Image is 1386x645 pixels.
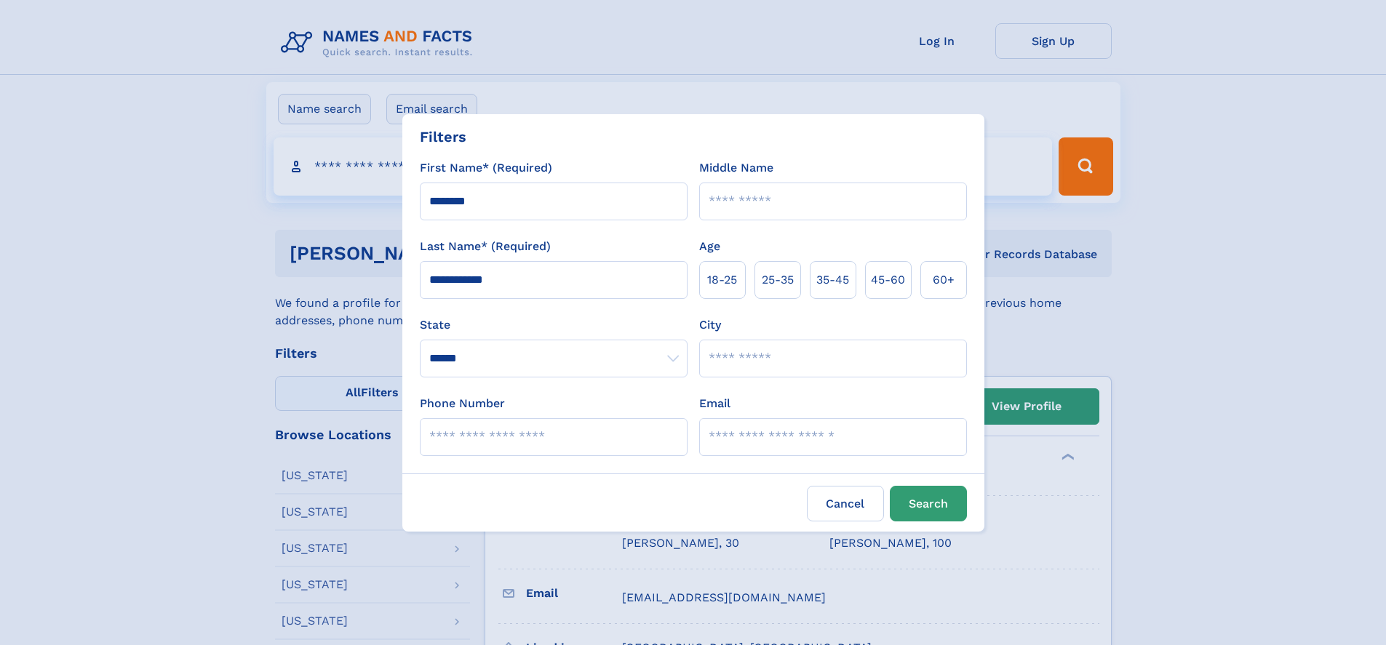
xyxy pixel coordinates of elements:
span: 35‑45 [816,271,849,289]
span: 45‑60 [871,271,905,289]
div: Filters [420,126,466,148]
label: Phone Number [420,395,505,412]
span: 60+ [933,271,955,289]
label: Email [699,395,730,412]
label: First Name* (Required) [420,159,552,177]
label: Last Name* (Required) [420,238,551,255]
span: 18‑25 [707,271,737,289]
label: Cancel [807,486,884,521]
label: Age [699,238,720,255]
label: State [420,316,688,334]
label: City [699,316,721,334]
button: Search [890,486,967,521]
label: Middle Name [699,159,773,177]
span: 25‑35 [762,271,794,289]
